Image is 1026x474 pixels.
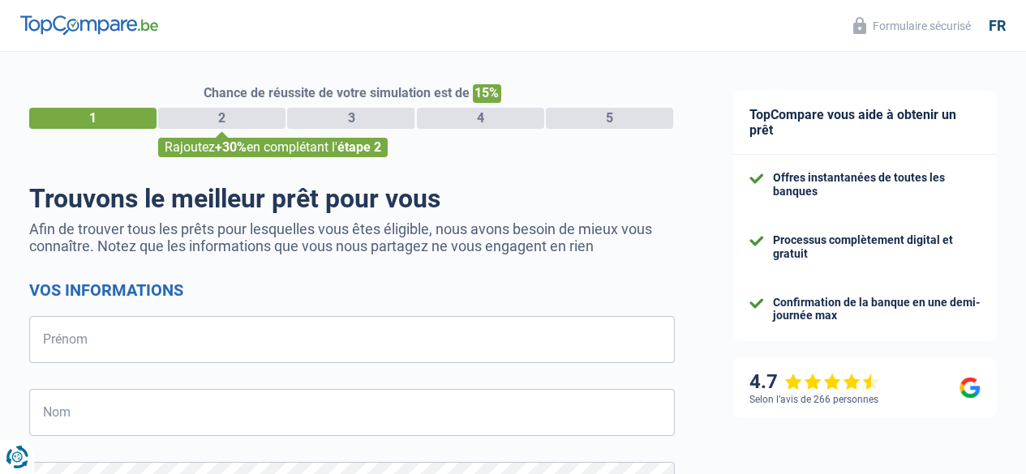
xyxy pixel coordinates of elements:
div: 5 [546,108,673,129]
div: TopCompare vous aide à obtenir un prêt [733,91,997,155]
div: 1 [29,108,157,129]
div: Offres instantanées de toutes les banques [773,171,981,199]
div: Rajoutez en complétant l' [158,138,388,157]
div: Selon l’avis de 266 personnes [749,394,878,405]
div: 3 [287,108,414,129]
span: Chance de réussite de votre simulation est de [204,85,470,100]
p: Afin de trouver tous les prêts pour lesquelles vous êtes éligible, nous avons besoin de mieux vou... [29,220,675,254]
img: TopCompare Logo [20,15,158,35]
span: +30% [215,139,247,155]
div: Confirmation de la banque en une demi-journée max [773,296,981,323]
div: Processus complètement digital et gratuit [773,233,981,261]
div: 2 [158,108,285,129]
div: 4.7 [749,370,880,394]
button: Formulaire sécurisé [844,12,981,39]
span: étape 2 [337,139,381,155]
h2: Vos informations [29,280,675,300]
h1: Trouvons le meilleur prêt pour vous [29,183,675,214]
div: 4 [417,108,544,129]
span: 15% [473,84,501,103]
div: fr [989,17,1006,35]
